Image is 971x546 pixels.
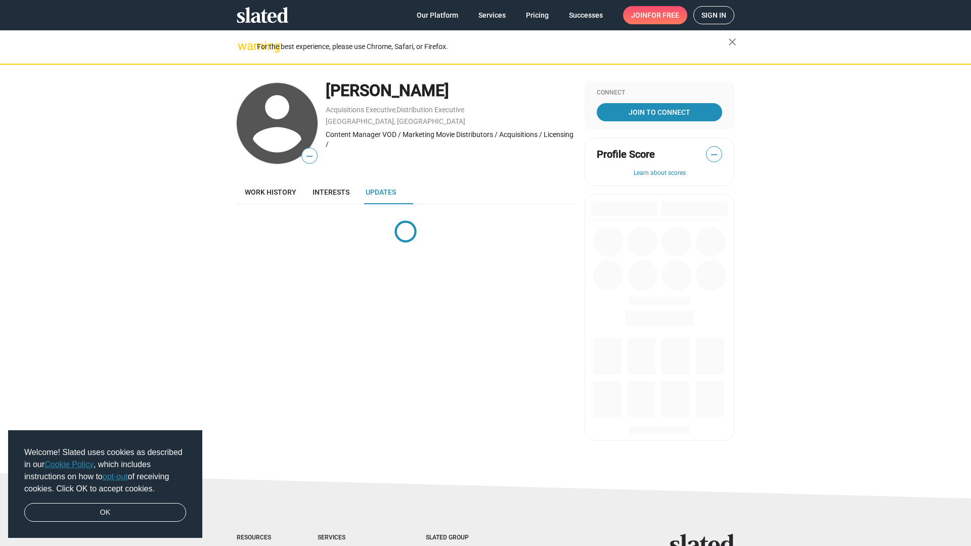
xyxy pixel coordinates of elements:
a: Joinfor free [623,6,687,24]
span: Services [478,6,506,24]
a: Updates [358,180,404,204]
div: For the best experience, please use Chrome, Safari, or Firefox. [257,40,728,54]
div: Content Manager VOD / Marketing Movie Distributors / Acquisitions / Licensing / [326,130,575,149]
span: Welcome! Slated uses cookies as described in our , which includes instructions on how to of recei... [24,446,186,495]
span: Sign in [701,7,726,24]
span: Pricing [526,6,549,24]
div: Slated Group [426,534,495,542]
span: Our Platform [417,6,458,24]
a: Services [470,6,514,24]
span: — [707,148,722,161]
a: dismiss cookie message [24,503,186,522]
button: Learn about scores [597,169,722,177]
div: cookieconsent [8,430,202,538]
div: Connect [597,89,722,97]
span: Profile Score [597,148,655,161]
a: Distribution Executive [396,106,464,114]
a: Cookie Policy [45,460,94,469]
a: Pricing [518,6,557,24]
a: Sign in [693,6,734,24]
a: Work history [237,180,304,204]
a: Join To Connect [597,103,722,121]
mat-icon: warning [238,40,250,52]
a: [GEOGRAPHIC_DATA], [GEOGRAPHIC_DATA] [326,117,465,125]
div: Resources [237,534,277,542]
span: Interests [313,188,349,196]
a: Successes [561,6,611,24]
span: for free [647,6,679,24]
span: , [395,108,396,113]
a: Our Platform [409,6,466,24]
span: Successes [569,6,603,24]
mat-icon: close [726,36,738,48]
span: — [302,150,317,163]
a: Interests [304,180,358,204]
span: Join [631,6,679,24]
span: Join To Connect [599,103,720,121]
div: [PERSON_NAME] [326,80,575,102]
span: Work history [245,188,296,196]
a: opt-out [103,472,128,481]
div: Services [318,534,385,542]
span: Updates [366,188,396,196]
a: Acquisitions Executive [326,106,395,114]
